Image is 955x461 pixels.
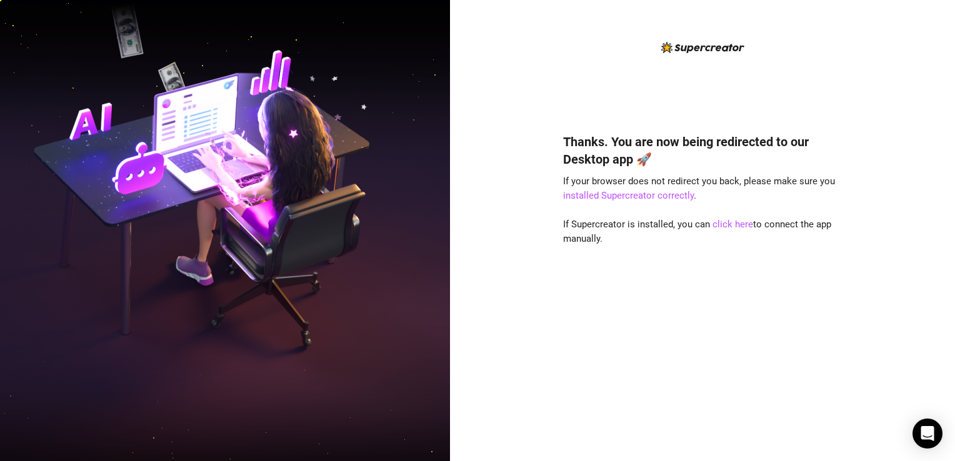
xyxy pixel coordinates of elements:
[912,419,942,449] div: Open Intercom Messenger
[563,190,694,201] a: installed Supercreator correctly
[563,133,842,168] h4: Thanks. You are now being redirected to our Desktop app 🚀
[661,42,744,53] img: logo-BBDzfeDw.svg
[563,219,831,245] span: If Supercreator is installed, you can to connect the app manually.
[712,219,753,230] a: click here
[563,176,835,202] span: If your browser does not redirect you back, please make sure you .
